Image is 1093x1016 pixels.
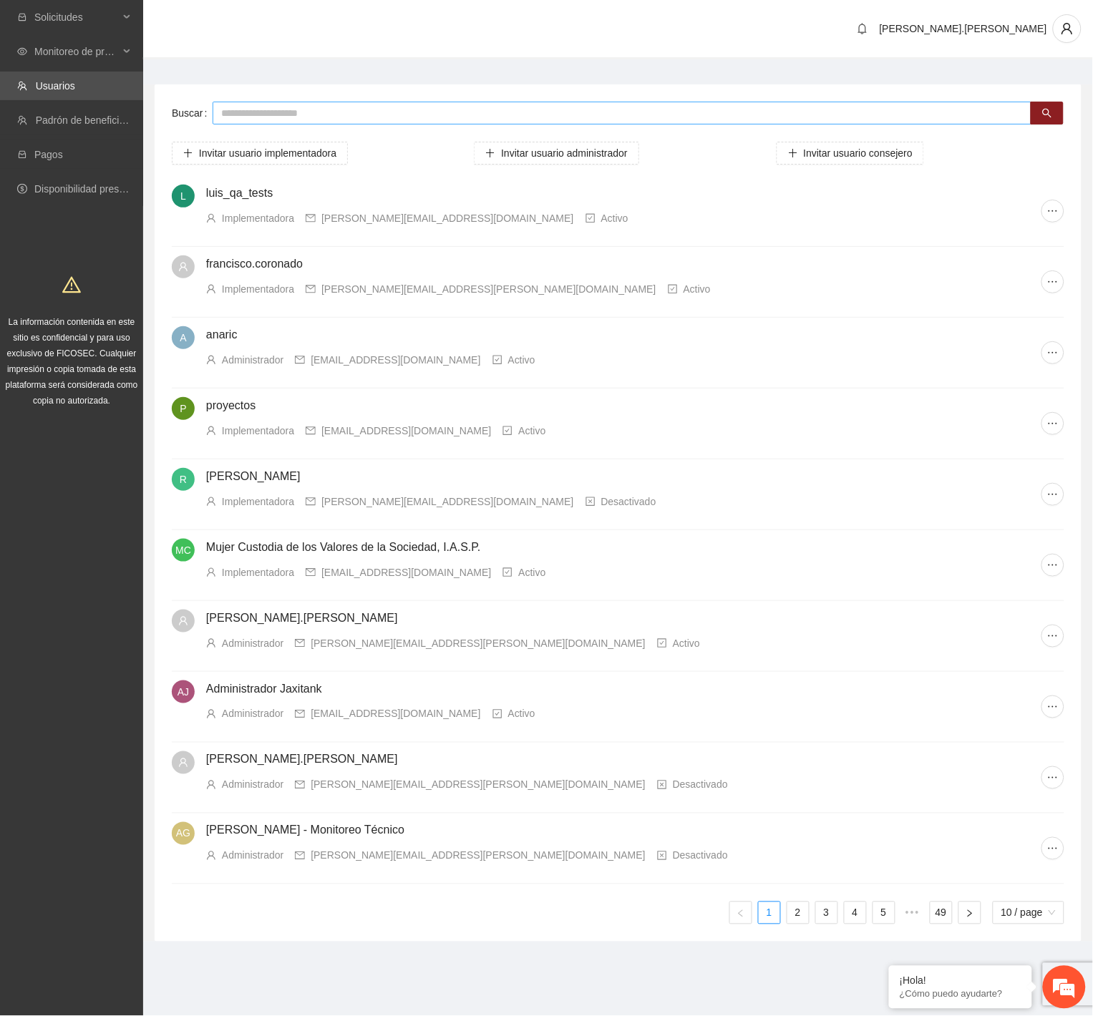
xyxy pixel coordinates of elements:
h4: Administrador Jaxitank [206,680,1041,698]
div: Activo [518,565,545,580]
span: [PERSON_NAME].[PERSON_NAME] [880,23,1047,34]
span: Solicitudes [34,3,119,31]
div: [PERSON_NAME][EMAIL_ADDRESS][PERSON_NAME][DOMAIN_NAME] [311,848,646,864]
a: 3 [816,902,837,924]
div: Activo [601,210,628,226]
span: user [206,284,216,294]
a: [PERSON_NAME] [206,470,301,482]
div: Activo [673,635,700,651]
li: 4 [844,902,867,924]
div: Implementadora [222,423,294,439]
span: ellipsis [1042,205,1064,217]
div: Administrador [222,848,283,864]
span: MC [175,539,191,562]
div: Desactivado [673,777,728,793]
div: Activo [508,352,535,368]
div: [PERSON_NAME][EMAIL_ADDRESS][PERSON_NAME][DOMAIN_NAME] [311,635,646,651]
span: ellipsis [1042,843,1064,854]
span: Monitoreo de proyectos [34,37,119,66]
button: right [958,902,981,924]
span: mail [306,426,316,436]
span: warning [62,275,81,294]
span: close-square [657,851,667,861]
span: ellipsis [1042,347,1064,358]
button: ellipsis [1041,766,1064,789]
span: check-square [657,638,667,648]
button: left [729,902,752,924]
div: Activo [684,281,711,297]
span: ellipsis [1042,276,1064,288]
a: francisco.coronado [206,258,303,270]
a: luis_qa_tests [206,187,273,199]
div: [EMAIL_ADDRESS][DOMAIN_NAME] [321,565,491,580]
button: ellipsis [1041,200,1064,223]
a: 1 [759,902,780,924]
h4: [PERSON_NAME] - Monitoreo Técnico [206,822,1041,839]
div: [EMAIL_ADDRESS][DOMAIN_NAME] [321,423,491,439]
button: search [1031,102,1064,124]
span: mail [295,780,305,790]
span: Invitar usuario administrador [501,145,628,161]
a: 49 [931,902,952,924]
span: L [180,185,186,207]
div: [EMAIL_ADDRESS][DOMAIN_NAME] [311,352,480,368]
span: bell [852,23,873,34]
a: proyectos [206,399,256,411]
span: check-square [502,567,513,577]
span: ellipsis [1042,701,1064,713]
span: mail [306,284,316,294]
h4: anaric [206,326,1041,343]
span: AG [176,822,190,845]
span: user [206,355,216,365]
div: Implementadora [222,210,294,226]
li: 5 [873,902,895,924]
div: Activo [518,423,545,439]
div: Implementadora [222,494,294,509]
span: user [178,616,188,626]
span: user [206,638,216,648]
li: 1 [758,902,781,924]
li: Previous Page [729,902,752,924]
span: ••• [901,902,924,924]
span: Estamos en línea. [83,191,198,336]
span: R [180,468,187,491]
div: Administrador [222,706,283,722]
div: Desactivado [601,494,656,509]
li: Next 5 Pages [901,902,924,924]
button: plusInvitar usuario implementadora [172,142,348,165]
span: inbox [17,12,27,22]
span: check-square [492,355,502,365]
button: ellipsis [1041,483,1064,506]
span: user [206,213,216,223]
span: ellipsis [1042,560,1064,571]
span: plus [183,148,193,160]
span: mail [295,709,305,719]
button: ellipsis [1041,412,1064,435]
button: ellipsis [1041,341,1064,364]
button: user [1053,14,1082,43]
a: Usuarios [36,80,75,92]
span: ellipsis [1042,630,1064,642]
span: right [966,909,974,918]
span: mail [295,355,305,365]
span: user [206,426,216,436]
span: user [206,567,216,577]
div: Administrador [222,635,283,651]
div: [EMAIL_ADDRESS][DOMAIN_NAME] [311,706,480,722]
div: [PERSON_NAME][EMAIL_ADDRESS][DOMAIN_NAME] [321,210,573,226]
li: 49 [930,902,953,924]
div: ¡Hola! [900,975,1021,987]
div: Desactivado [673,848,728,864]
span: plus [485,148,495,160]
span: user [178,262,188,272]
li: 2 [787,902,810,924]
span: mail [306,497,316,507]
textarea: Escriba su mensaje y pulse “Intro” [7,391,273,441]
div: Chatee con nosotros ahora [74,73,241,92]
span: ellipsis [1042,772,1064,783]
div: [PERSON_NAME][EMAIL_ADDRESS][DOMAIN_NAME] [321,494,573,509]
button: ellipsis [1041,837,1064,860]
span: A [180,326,186,349]
span: Invitar usuario consejero [804,145,913,161]
span: ellipsis [1042,489,1064,500]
